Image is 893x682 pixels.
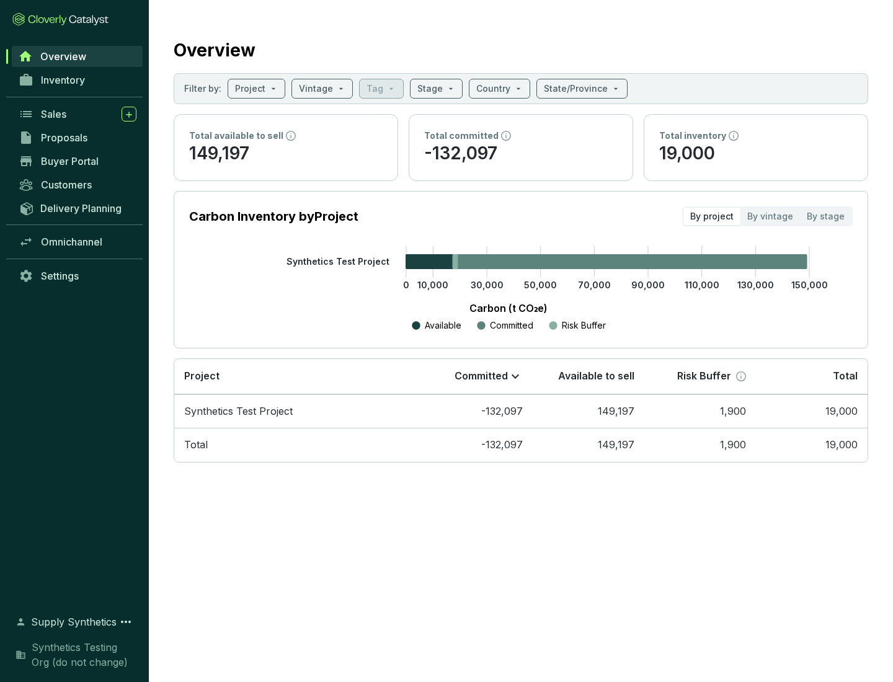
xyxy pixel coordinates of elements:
[40,50,86,63] span: Overview
[490,319,533,332] p: Committed
[424,142,618,166] p: -132,097
[631,280,665,290] tspan: 90,000
[644,428,756,462] td: 1,900
[189,142,383,166] p: 149,197
[471,280,504,290] tspan: 30,000
[791,280,828,290] tspan: 150,000
[174,359,421,394] th: Project
[424,130,499,142] p: Total committed
[685,280,719,290] tspan: 110,000
[12,198,143,218] a: Delivery Planning
[756,394,868,428] td: 19,000
[677,370,731,383] p: Risk Buffer
[12,174,143,195] a: Customers
[12,69,143,91] a: Inventory
[682,206,853,226] div: segmented control
[740,208,800,225] div: By vintage
[189,130,283,142] p: Total available to sell
[41,179,92,191] span: Customers
[533,359,644,394] th: Available to sell
[32,640,136,670] span: Synthetics Testing Org (do not change)
[41,74,85,86] span: Inventory
[800,208,851,225] div: By stage
[40,202,122,215] span: Delivery Planning
[533,428,644,462] td: 149,197
[41,131,87,144] span: Proposals
[184,82,221,95] p: Filter by:
[756,359,868,394] th: Total
[524,280,557,290] tspan: 50,000
[31,614,117,629] span: Supply Synthetics
[659,142,853,166] p: 19,000
[425,319,461,332] p: Available
[174,394,421,428] td: Synthetics Test Project
[12,231,143,252] a: Omnichannel
[367,82,383,95] p: Tag
[683,208,740,225] div: By project
[41,155,99,167] span: Buyer Portal
[421,394,533,428] td: -132,097
[12,265,143,286] a: Settings
[578,280,611,290] tspan: 70,000
[403,280,409,290] tspan: 0
[12,104,143,125] a: Sales
[41,108,66,120] span: Sales
[533,394,644,428] td: 149,197
[41,270,79,282] span: Settings
[12,151,143,172] a: Buyer Portal
[174,37,255,63] h2: Overview
[756,428,868,462] td: 19,000
[659,130,726,142] p: Total inventory
[455,370,508,383] p: Committed
[189,208,358,225] p: Carbon Inventory by Project
[12,46,143,67] a: Overview
[12,127,143,148] a: Proposals
[737,280,774,290] tspan: 130,000
[417,280,448,290] tspan: 10,000
[287,256,389,267] tspan: Synthetics Test Project
[41,236,102,248] span: Omnichannel
[421,428,533,462] td: -132,097
[644,394,756,428] td: 1,900
[208,301,809,316] p: Carbon (t CO₂e)
[174,428,421,462] td: Total
[562,319,606,332] p: Risk Buffer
